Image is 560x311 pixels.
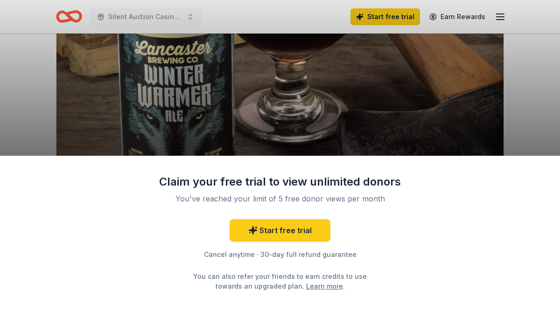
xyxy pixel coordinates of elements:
div: Cancel anytime · 30-day full refund guarantee [159,249,401,260]
div: You can also refer your friends to earn credits to use towards an upgraded plan. . [185,271,375,291]
a: Start free trial [230,219,330,242]
a: Learn more [306,281,343,291]
div: You've reached your limit of 5 free donor views per month [170,193,390,204]
div: Claim your free trial to view unlimited donors [159,174,401,189]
